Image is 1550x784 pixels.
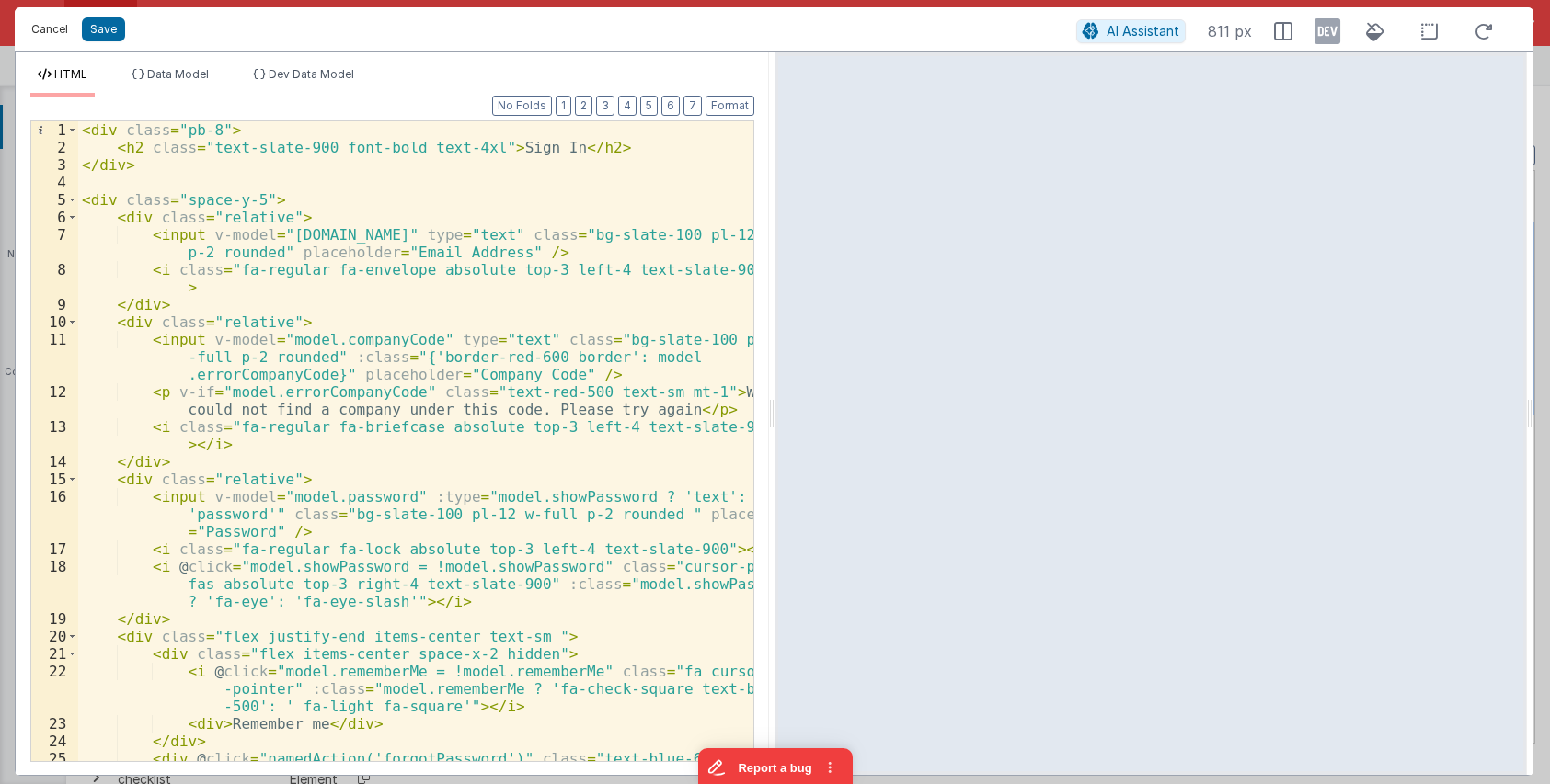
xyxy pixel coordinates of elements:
div: 23 [31,715,78,733]
button: AI Assistant [1076,19,1186,43]
div: 5 [31,191,78,209]
button: 7 [683,96,702,116]
div: 15 [31,471,78,488]
div: 13 [31,418,78,453]
div: 18 [31,558,78,610]
div: 7 [31,226,78,261]
button: 6 [661,96,680,116]
div: 10 [31,313,78,331]
div: 1 [31,121,78,139]
button: Save [82,17,125,41]
div: 17 [31,540,78,558]
div: 14 [31,453,78,471]
span: 811 px [1208,20,1252,42]
span: Data Model [147,67,209,81]
div: 2 [31,139,78,156]
button: Format [706,96,754,116]
div: 20 [31,628,78,645]
button: No Folds [492,96,552,116]
div: 11 [31,331,78,383]
button: 5 [640,96,658,116]
button: 2 [575,96,592,116]
button: 4 [618,96,637,116]
div: 6 [31,209,78,226]
span: AI Assistant [1107,23,1179,39]
div: 9 [31,296,78,313]
span: HTML [54,67,87,81]
button: Cancel [22,17,77,42]
div: 22 [31,663,78,715]
div: 4 [31,174,78,191]
div: 3 [31,156,78,174]
span: Dev Data Model [269,67,354,81]
div: 21 [31,645,78,663]
div: 16 [31,488,78,540]
button: 1 [556,96,571,116]
button: 3 [596,96,614,116]
div: 8 [31,261,78,296]
div: 19 [31,610,78,628]
div: 24 [31,733,78,750]
div: 12 [31,383,78,418]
